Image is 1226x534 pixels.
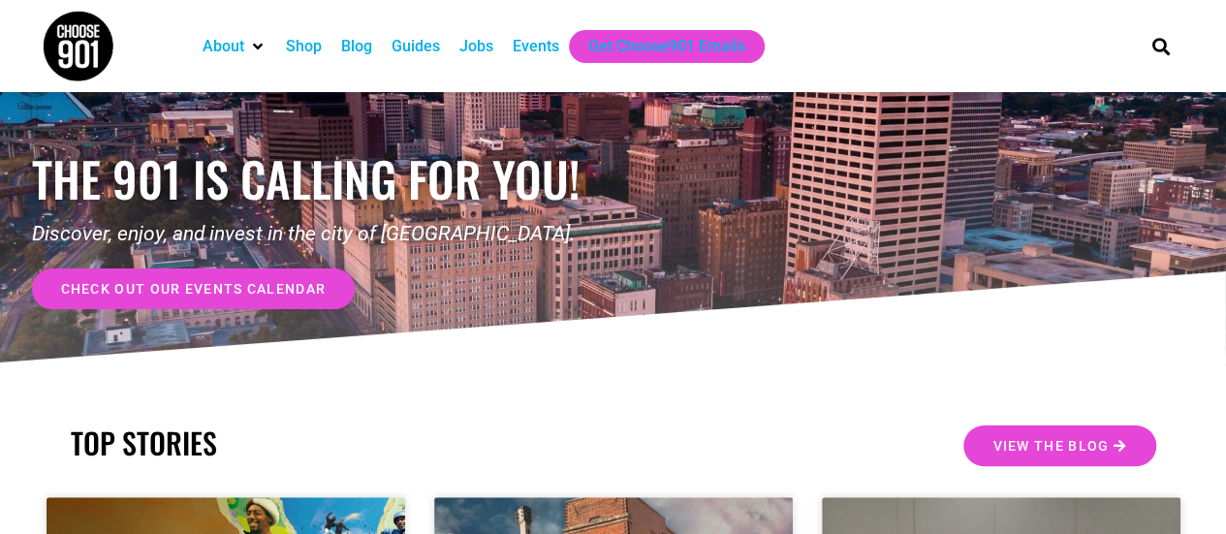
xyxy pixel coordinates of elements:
nav: Main nav [193,30,1119,63]
h1: the 901 is calling for you! [32,150,613,207]
a: Jobs [459,35,493,58]
span: check out our events calendar [61,282,327,296]
a: Guides [392,35,440,58]
span: View the Blog [992,439,1109,453]
div: About [193,30,276,63]
a: Shop [286,35,322,58]
a: check out our events calendar [32,268,356,309]
a: About [203,35,244,58]
a: Events [513,35,559,58]
a: View the Blog [963,425,1155,466]
h2: TOP STORIES [71,425,604,460]
a: Blog [341,35,372,58]
div: Search [1145,30,1177,62]
p: Discover, enjoy, and invest in the city of [GEOGRAPHIC_DATA]. [32,219,613,250]
a: Get Choose901 Emails [588,35,745,58]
